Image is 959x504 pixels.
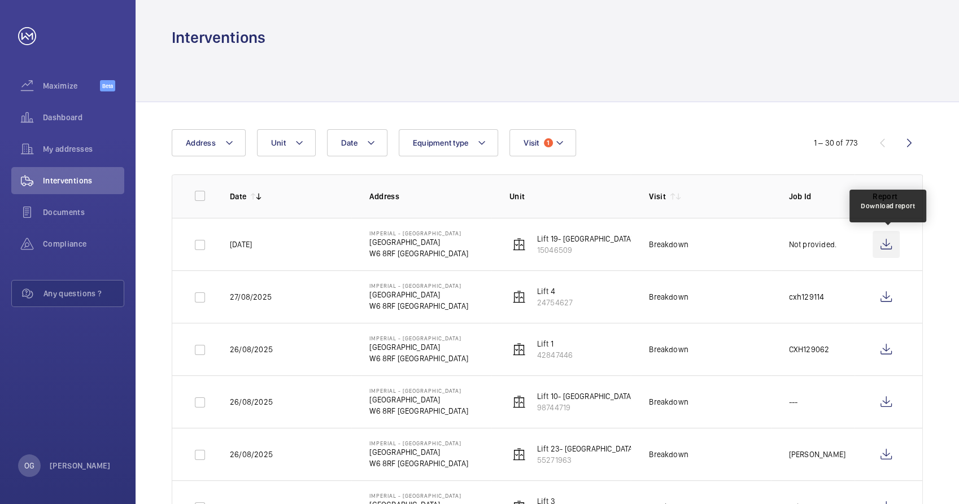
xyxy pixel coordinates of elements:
[43,288,124,299] span: Any questions ?
[649,449,688,460] div: Breakdown
[369,440,468,446] p: Imperial - [GEOGRAPHIC_DATA]
[43,143,124,155] span: My addresses
[789,239,836,250] p: Not provided.
[369,236,468,248] p: [GEOGRAPHIC_DATA]
[537,297,573,308] p: 24754627
[341,138,358,147] span: Date
[327,129,387,156] button: Date
[649,291,688,303] div: Breakdown
[413,138,469,147] span: Equipment type
[369,300,468,312] p: W6 8RF [GEOGRAPHIC_DATA]
[512,395,526,409] img: elevator.svg
[43,238,124,249] span: Compliance
[537,286,573,297] p: Lift 4
[369,446,468,458] p: [GEOGRAPHIC_DATA]
[369,405,468,417] p: W6 8RF [GEOGRAPHIC_DATA]
[172,27,265,48] h1: Interventions
[814,137,858,148] div: 1 – 30 of 773
[537,233,698,244] p: Lift 19- [GEOGRAPHIC_DATA] Block (Passenger)
[524,138,539,147] span: Visit
[230,239,252,250] p: [DATE]
[649,344,688,355] div: Breakdown
[369,458,468,469] p: W6 8RF [GEOGRAPHIC_DATA]
[649,191,666,202] p: Visit
[230,396,273,407] p: 26/08/2025
[172,129,246,156] button: Address
[369,394,468,405] p: [GEOGRAPHIC_DATA]
[43,207,124,218] span: Documents
[537,443,700,454] p: Lift 23- [GEOGRAPHIC_DATA] Block (Passenger)
[230,344,273,355] p: 26/08/2025
[649,239,688,250] div: Breakdown
[512,448,526,461] img: elevator.svg
[43,112,124,123] span: Dashboard
[369,289,468,300] p: [GEOGRAPHIC_DATA]
[789,344,830,355] p: CXH129062
[369,387,468,394] p: Imperial - [GEOGRAPHIC_DATA]
[369,191,491,202] p: Address
[100,80,115,91] span: Beta
[537,338,573,349] p: Lift 1
[369,335,468,341] p: Imperial - [GEOGRAPHIC_DATA]
[512,290,526,304] img: elevator.svg
[544,138,553,147] span: 1
[369,282,468,289] p: Imperial - [GEOGRAPHIC_DATA]
[369,341,468,353] p: [GEOGRAPHIC_DATA]
[789,291,825,303] p: cxh129114
[789,396,798,407] p: ---
[43,80,100,91] span: Maximize
[537,402,698,413] p: 98744719
[369,248,468,259] p: W6 8RF [GEOGRAPHIC_DATA]
[43,175,124,186] span: Interventions
[512,343,526,356] img: elevator.svg
[512,238,526,251] img: elevator.svg
[649,396,688,407] div: Breakdown
[50,460,111,471] p: [PERSON_NAME]
[369,353,468,364] p: W6 8RF [GEOGRAPHIC_DATA]
[537,454,700,466] p: 55271963
[369,230,468,236] p: Imperial - [GEOGRAPHIC_DATA]
[509,129,576,156] button: Visit1
[257,129,316,156] button: Unit
[230,291,272,303] p: 27/08/2025
[537,391,698,402] p: Lift 10- [GEOGRAPHIC_DATA] Block (Passenger)
[369,492,468,499] p: Imperial - [GEOGRAPHIC_DATA]
[186,138,216,147] span: Address
[537,349,573,361] p: 42847446
[789,191,855,202] p: Job Id
[230,191,246,202] p: Date
[861,201,915,211] div: Download report
[230,449,273,460] p: 26/08/2025
[537,244,698,256] p: 15046509
[271,138,286,147] span: Unit
[509,191,631,202] p: Unit
[789,449,845,460] p: [PERSON_NAME]
[24,460,34,471] p: OG
[399,129,499,156] button: Equipment type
